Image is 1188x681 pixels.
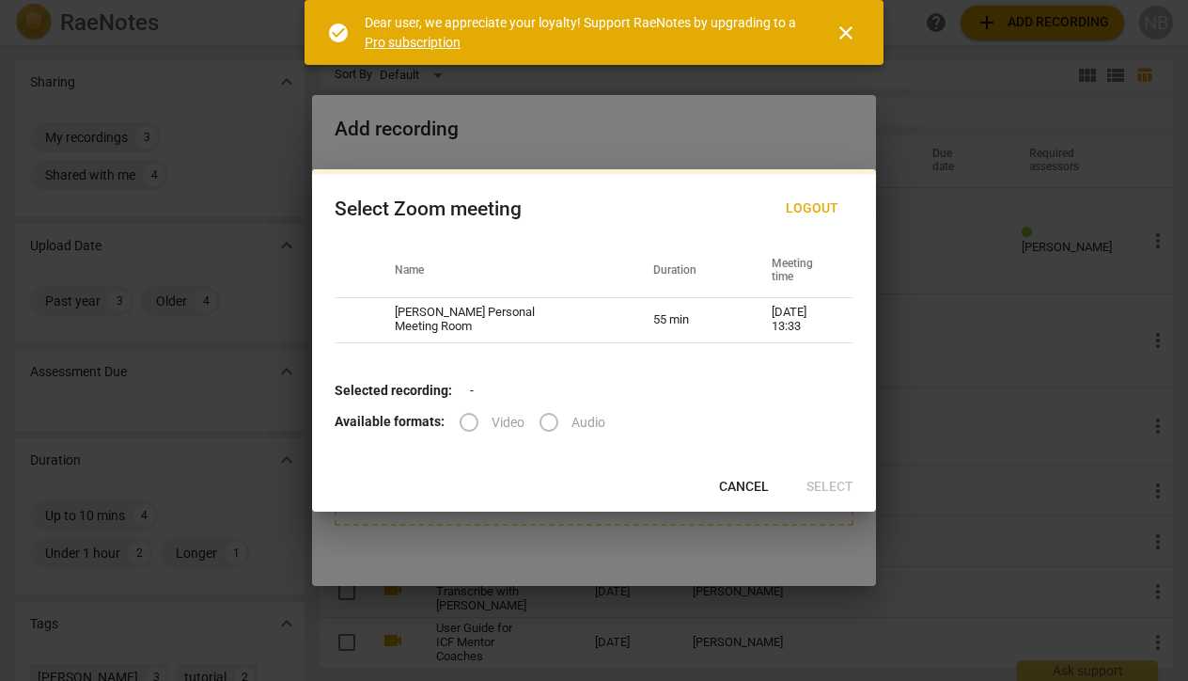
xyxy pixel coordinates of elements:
div: Select Zoom meeting [335,198,522,221]
td: [DATE] 13:33 [749,297,853,342]
div: File type [460,414,620,429]
button: Logout [771,192,853,226]
span: check_circle [327,22,350,44]
b: Available formats: [335,414,445,429]
span: Logout [786,199,838,218]
span: Video [492,413,524,433]
button: Close [823,10,868,55]
div: Dear user, we appreciate your loyalty! Support RaeNotes by upgrading to a [365,13,801,52]
td: 55 min [631,297,749,342]
span: close [835,22,857,44]
th: Name [372,245,631,297]
span: Cancel [719,478,769,497]
span: Audio [571,413,605,433]
th: Meeting time [749,245,853,297]
button: Cancel [704,470,784,504]
p: - [335,381,853,401]
a: Pro subscription [365,35,461,50]
td: [PERSON_NAME] Personal Meeting Room [372,297,631,342]
b: Selected recording: [335,383,452,398]
th: Duration [631,245,749,297]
